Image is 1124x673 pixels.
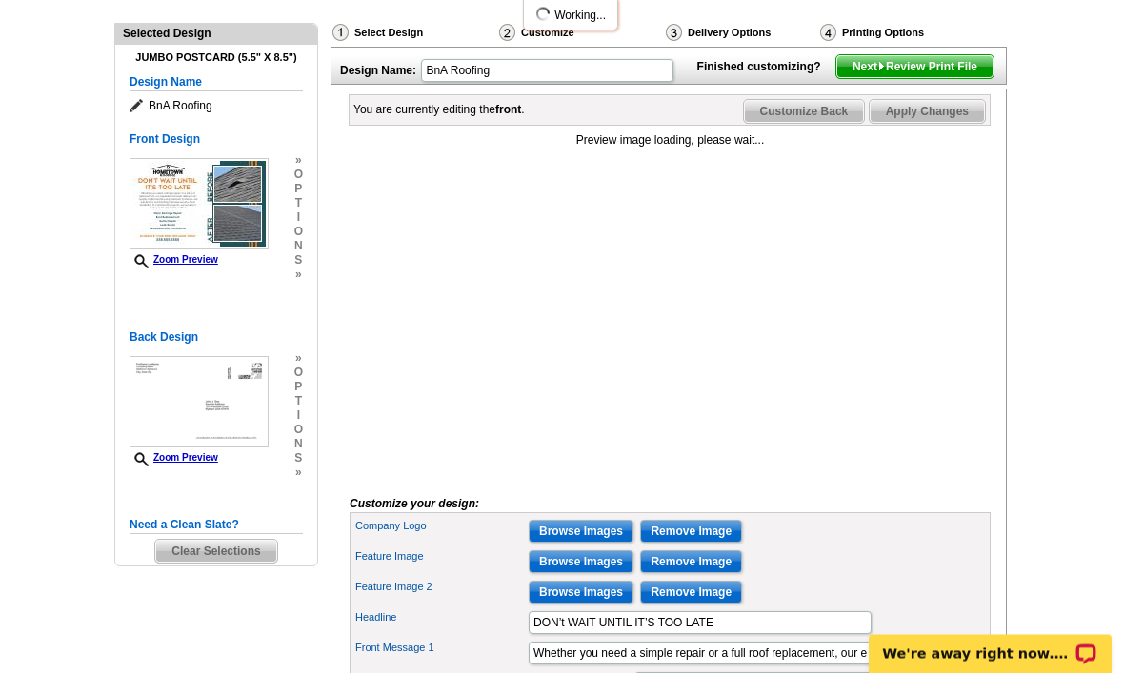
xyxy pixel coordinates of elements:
[529,582,633,604] input: Browse Images
[666,25,682,42] img: Delivery Options
[856,613,1124,673] iframe: LiveChat chat widget
[355,610,527,626] label: Headline
[294,366,303,381] span: o
[130,131,303,149] h5: Front Design
[697,61,833,74] strong: Finished customizing?
[820,25,836,42] img: Printing Options & Summary
[495,104,521,117] b: front
[294,381,303,395] span: p
[535,7,551,22] img: loading...
[294,452,303,466] span: s
[130,517,303,535] h5: Need a Clean Slate?
[130,255,218,266] a: Zoom Preview
[294,268,303,283] span: »
[340,65,416,78] strong: Design Name:
[294,197,303,211] span: t
[130,52,303,65] h4: Jumbo Postcard (5.5" x 8.5")
[355,519,527,535] label: Company Logo
[155,541,276,564] span: Clear Selections
[836,56,994,79] span: Next Review Print File
[294,183,303,197] span: p
[818,24,988,43] div: Printing Options
[294,240,303,254] span: n
[640,551,742,574] input: Remove Image
[350,132,991,149] div: Preview image loading, please wait...
[497,24,664,48] div: Customize
[130,357,269,448] img: PCAddressOnlyBJ_ST.jpg
[130,453,218,464] a: Zoom Preview
[332,25,349,42] img: Select Design
[130,97,303,116] span: BnA Roofing
[294,154,303,168] span: »
[870,101,985,124] span: Apply Changes
[294,226,303,240] span: o
[294,438,303,452] span: n
[294,395,303,409] span: t
[499,25,515,42] img: Customize
[877,63,886,71] img: button-next-arrow-white.png
[529,551,633,574] input: Browse Images
[294,168,303,183] span: o
[355,641,527,657] label: Front Message 1
[350,498,479,511] i: Customize your design:
[130,329,303,347] h5: Back Design
[529,521,633,544] input: Browse Images
[115,25,317,43] div: Selected Design
[355,580,527,596] label: Feature Image 2
[355,549,527,565] label: Feature Image
[130,159,269,250] img: GENHSPJF_BnA_Roofing_ALL.jpg
[294,466,303,481] span: »
[294,211,303,226] span: i
[331,24,497,48] div: Select Design
[640,521,742,544] input: Remove Image
[294,424,303,438] span: o
[130,74,303,92] h5: Design Name
[294,352,303,366] span: »
[294,409,303,424] span: i
[640,582,742,604] input: Remove Image
[664,24,818,43] div: Delivery Options
[294,254,303,268] span: s
[744,101,865,124] span: Customize Back
[353,102,525,119] div: You are currently editing the .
